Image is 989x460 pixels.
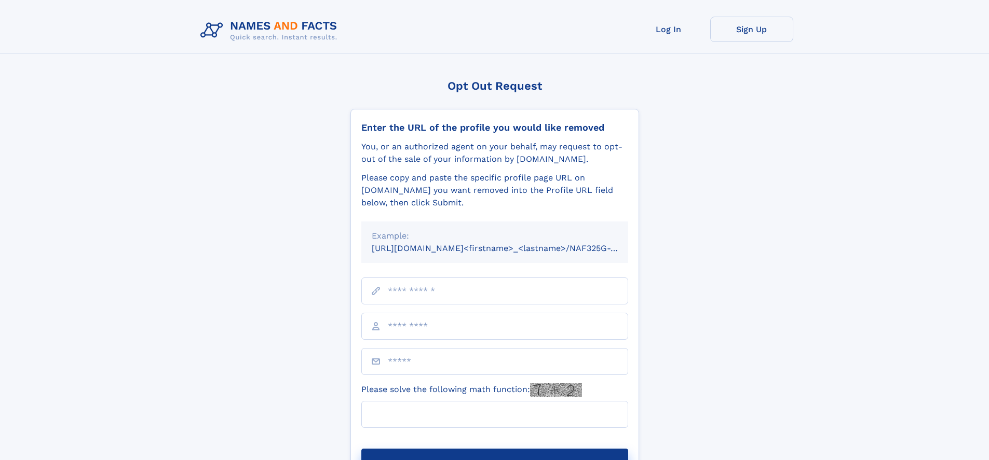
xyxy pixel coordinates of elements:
[372,230,618,242] div: Example:
[361,141,628,165] div: You, or an authorized agent on your behalf, may request to opt-out of the sale of your informatio...
[372,243,648,253] small: [URL][DOMAIN_NAME]<firstname>_<lastname>/NAF325G-xxxxxxxx
[350,79,639,92] div: Opt Out Request
[196,17,346,45] img: Logo Names and Facts
[710,17,793,42] a: Sign Up
[627,17,710,42] a: Log In
[361,383,582,397] label: Please solve the following math function:
[361,122,628,133] div: Enter the URL of the profile you would like removed
[361,172,628,209] div: Please copy and paste the specific profile page URL on [DOMAIN_NAME] you want removed into the Pr...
